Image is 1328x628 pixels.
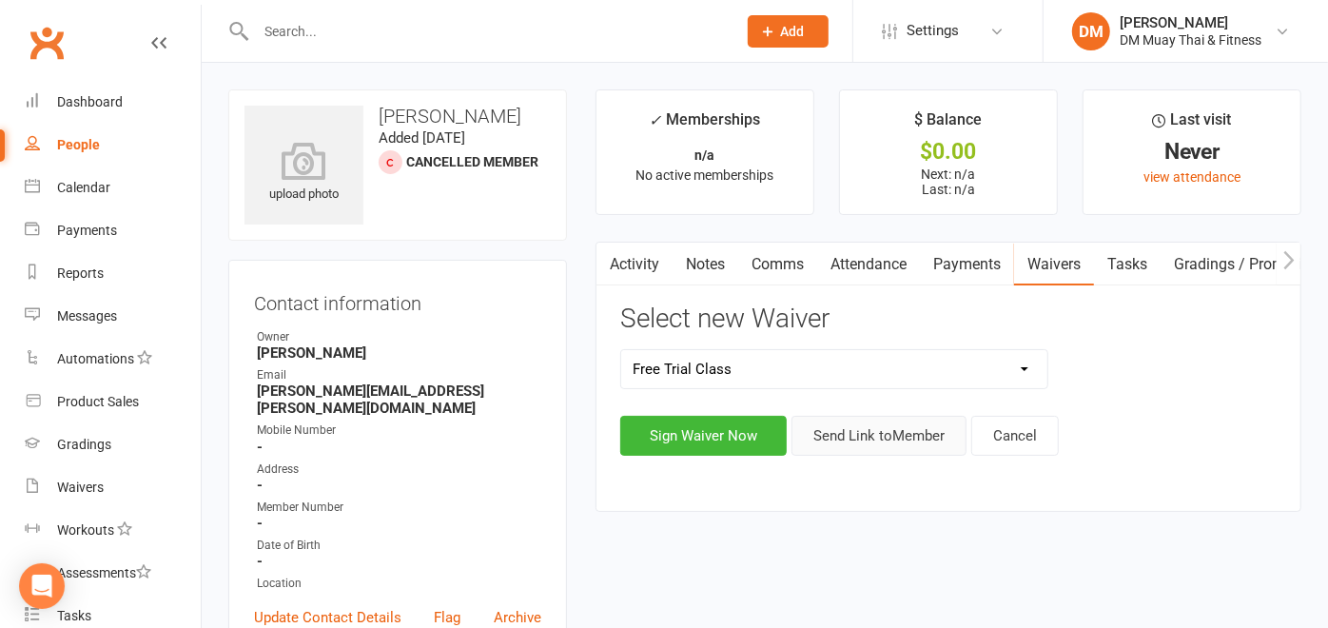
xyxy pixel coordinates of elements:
[1143,169,1240,185] a: view attendance
[25,209,201,252] a: Payments
[257,477,541,494] strong: -
[25,295,201,338] a: Messages
[25,552,201,595] a: Assessments
[257,383,541,417] strong: [PERSON_NAME][EMAIL_ADDRESS][PERSON_NAME][DOMAIN_NAME]
[379,129,465,147] time: Added [DATE]
[257,366,541,384] div: Email
[971,416,1059,456] button: Cancel
[57,308,117,324] div: Messages
[857,142,1040,162] div: $0.00
[673,243,738,286] a: Notes
[1072,12,1110,50] div: DM
[254,285,541,314] h3: Contact information
[738,243,817,286] a: Comms
[257,537,541,555] div: Date of Birth
[25,381,201,423] a: Product Sales
[25,509,201,552] a: Workouts
[25,81,201,124] a: Dashboard
[25,338,201,381] a: Automations
[695,147,715,163] strong: n/a
[406,154,538,169] span: Cancelled member
[25,423,201,466] a: Gradings
[57,608,91,623] div: Tasks
[57,223,117,238] div: Payments
[1094,243,1161,286] a: Tasks
[620,304,1277,334] h3: Select new Waiver
[650,111,662,129] i: ✓
[920,243,1014,286] a: Payments
[25,167,201,209] a: Calendar
[244,106,551,127] h3: [PERSON_NAME]
[620,416,787,456] button: Sign Waiver Now
[25,466,201,509] a: Waivers
[250,18,723,45] input: Search...
[19,563,65,609] div: Open Intercom Messenger
[57,565,151,580] div: Assessments
[257,439,541,456] strong: -
[636,167,774,183] span: No active memberships
[791,416,967,456] button: Send Link toMember
[1101,142,1283,162] div: Never
[596,243,673,286] a: Activity
[257,575,541,593] div: Location
[781,24,805,39] span: Add
[257,553,541,570] strong: -
[1014,243,1094,286] a: Waivers
[257,422,541,440] div: Mobile Number
[257,461,541,479] div: Address
[57,265,104,281] div: Reports
[25,124,201,167] a: People
[244,142,363,205] div: upload photo
[1120,14,1261,31] div: [PERSON_NAME]
[57,137,100,152] div: People
[57,394,139,409] div: Product Sales
[1152,108,1231,142] div: Last visit
[57,180,110,195] div: Calendar
[257,344,541,362] strong: [PERSON_NAME]
[650,108,761,143] div: Memberships
[748,15,829,48] button: Add
[257,499,541,517] div: Member Number
[23,19,70,67] a: Clubworx
[57,522,114,538] div: Workouts
[57,94,123,109] div: Dashboard
[257,515,541,532] strong: -
[817,243,920,286] a: Attendance
[57,480,104,495] div: Waivers
[57,351,134,366] div: Automations
[914,108,982,142] div: $ Balance
[257,328,541,346] div: Owner
[907,10,959,52] span: Settings
[25,252,201,295] a: Reports
[1120,31,1261,49] div: DM Muay Thai & Fitness
[57,437,111,452] div: Gradings
[857,167,1040,197] p: Next: n/a Last: n/a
